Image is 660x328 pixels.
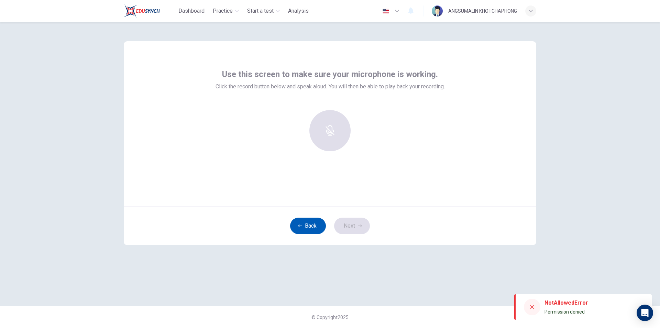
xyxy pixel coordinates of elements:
[432,6,443,17] img: Profile picture
[544,299,588,307] div: NotAllowedError
[288,7,309,15] span: Analysis
[637,305,653,321] div: Open Intercom Messenger
[285,5,311,17] button: Analysis
[247,7,274,15] span: Start a test
[448,7,517,15] div: ANGSUMALIN KHOTCHAPHONG
[210,5,242,17] button: Practice
[290,218,326,234] button: Back
[244,5,283,17] button: Start a test
[176,5,207,17] button: Dashboard
[178,7,205,15] span: Dashboard
[222,69,438,80] span: Use this screen to make sure your microphone is working.
[544,309,585,315] span: Permission denied
[124,4,160,18] img: Train Test logo
[124,4,176,18] a: Train Test logo
[213,7,233,15] span: Practice
[216,83,445,91] span: Click the record button below and speak aloud. You will then be able to play back your recording.
[382,9,390,14] img: en
[311,315,349,320] span: © Copyright 2025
